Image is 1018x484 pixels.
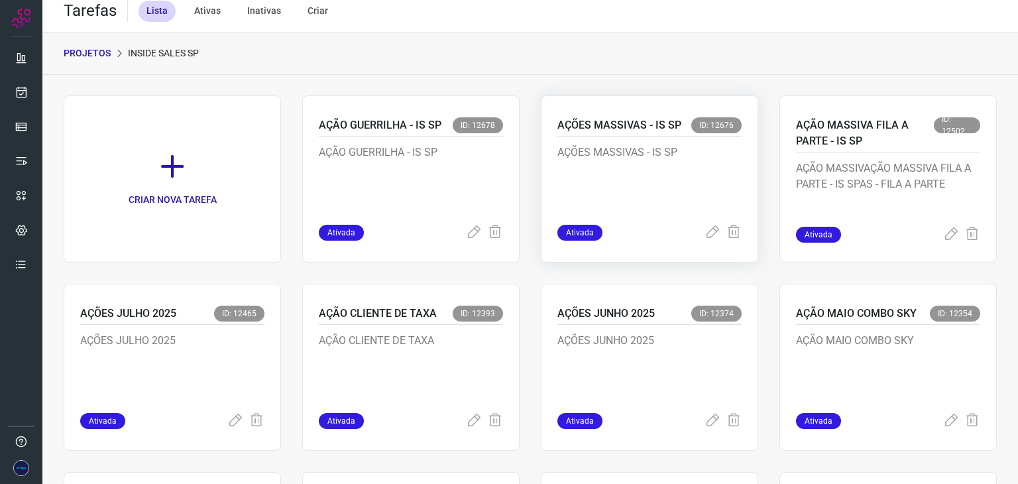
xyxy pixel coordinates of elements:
[691,117,742,133] span: ID: 12676
[557,225,602,241] span: Ativada
[319,306,437,322] p: AÇÃO CLIENTE DE TAXA
[64,46,111,60] p: PROJETOS
[80,306,176,322] p: AÇÕES JULHO 2025
[557,413,602,429] span: Ativada
[128,46,199,60] p: INSIDE SALES SP
[319,333,503,399] p: AÇÃO CLIENTE DE TAXA
[453,306,503,322] span: ID: 12393
[139,1,176,22] div: Lista
[796,160,980,227] p: AÇÃO MASSIVAÇÃO MASSIVA FILA A PARTE - IS SPAS - FILA A PARTE
[186,1,229,22] div: Ativas
[13,460,29,476] img: 67a33756c898f9af781d84244988c28e.png
[796,333,980,399] p: AÇÃO MAIO COMBO SKY
[319,145,503,211] p: AÇÃO GUERRILHA - IS SP
[557,306,655,322] p: AÇÕES JUNHO 2025
[930,306,980,322] span: ID: 12354
[300,1,336,22] div: Criar
[557,333,742,399] p: AÇÕES JUNHO 2025
[453,117,503,133] span: ID: 12678
[64,1,117,21] h2: Tarefas
[319,225,364,241] span: Ativada
[796,227,841,243] span: Ativada
[80,413,125,429] span: Ativada
[11,8,31,28] img: Logo
[80,333,264,399] p: AÇÕES JULHO 2025
[319,413,364,429] span: Ativada
[129,193,217,207] p: CRIAR NOVA TAREFA
[557,117,681,133] p: AÇÕES MASSIVAS - IS SP
[796,413,841,429] span: Ativada
[239,1,289,22] div: Inativas
[796,306,917,322] p: AÇÃO MAIO COMBO SKY
[934,117,980,133] span: ID: 12502
[691,306,742,322] span: ID: 12374
[796,117,934,149] p: AÇÃO MASSIVA FILA A PARTE - IS SP
[64,95,281,263] a: CRIAR NOVA TAREFA
[319,117,441,133] p: AÇÃO GUERRILHA - IS SP
[214,306,264,322] span: ID: 12465
[557,145,742,211] p: AÇÕES MASSIVAS - IS SP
